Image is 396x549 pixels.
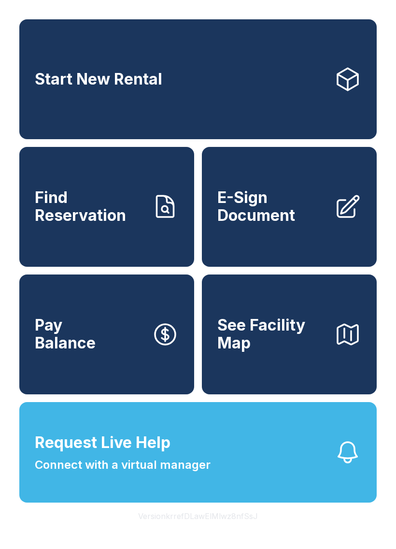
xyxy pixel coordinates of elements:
span: Connect with a virtual manager [35,456,211,474]
a: Start New Rental [19,19,377,139]
button: See Facility Map [202,274,377,394]
span: See Facility Map [217,317,326,352]
a: Find Reservation [19,147,194,267]
span: Pay Balance [35,317,96,352]
span: Find Reservation [35,189,144,224]
button: Request Live HelpConnect with a virtual manager [19,402,377,503]
span: E-Sign Document [217,189,326,224]
button: PayBalance [19,274,194,394]
span: Request Live Help [35,431,170,454]
button: VersionkrrefDLawElMlwz8nfSsJ [130,503,266,530]
span: Start New Rental [35,71,162,88]
a: E-Sign Document [202,147,377,267]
